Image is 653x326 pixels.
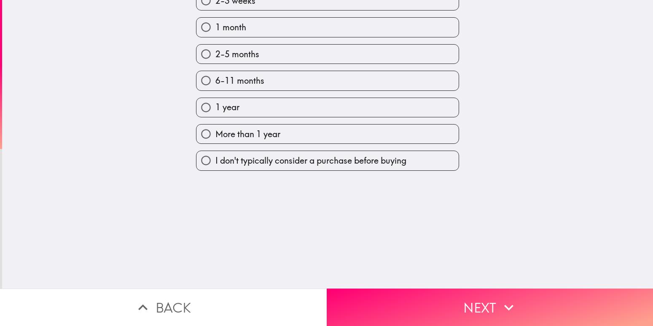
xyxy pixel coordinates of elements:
button: 1 year [196,98,459,117]
button: 1 month [196,18,459,37]
button: More than 1 year [196,125,459,143]
button: 2-5 months [196,45,459,64]
span: 2-5 months [215,48,259,60]
span: 1 year [215,101,239,113]
span: More than 1 year [215,128,280,140]
span: 1 month [215,21,246,33]
button: I don't typically consider a purchase before buying [196,151,459,170]
span: 6-11 months [215,75,264,87]
span: I don't typically consider a purchase before buying [215,155,406,167]
button: 6-11 months [196,71,459,90]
